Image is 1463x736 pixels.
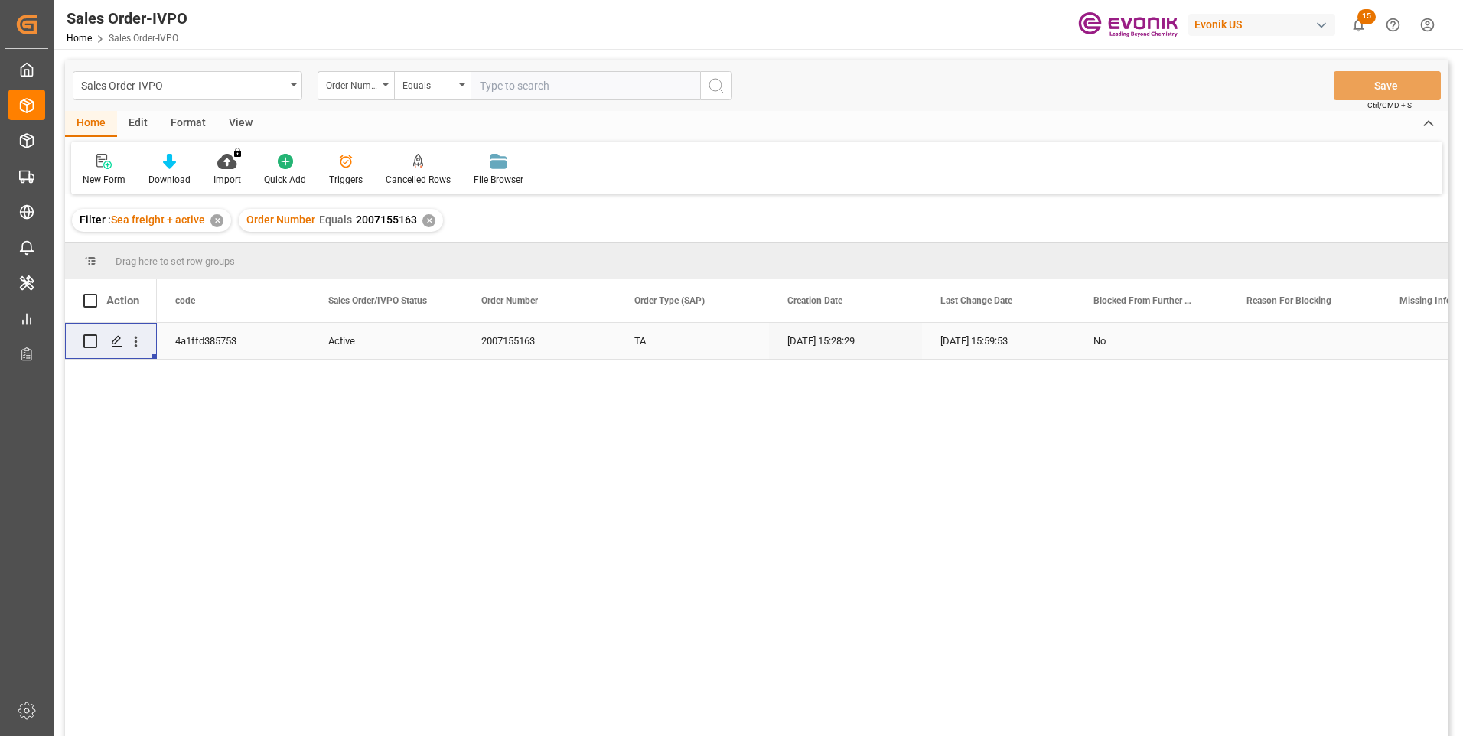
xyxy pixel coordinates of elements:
[65,111,117,137] div: Home
[787,295,842,306] span: Creation Date
[159,111,217,137] div: Format
[264,173,306,187] div: Quick Add
[73,71,302,100] button: open menu
[1367,99,1412,111] span: Ctrl/CMD + S
[81,75,285,94] div: Sales Order-IVPO
[116,256,235,267] span: Drag here to set row groups
[1376,8,1410,42] button: Help Center
[1334,71,1441,100] button: Save
[175,295,195,306] span: code
[634,295,705,306] span: Order Type (SAP)
[422,214,435,227] div: ✕
[217,111,264,137] div: View
[106,294,139,308] div: Action
[326,75,378,93] div: Order Number
[471,71,700,100] input: Type to search
[111,213,205,226] span: Sea freight + active
[1341,8,1376,42] button: show 15 new notifications
[318,71,394,100] button: open menu
[386,173,451,187] div: Cancelled Rows
[329,173,363,187] div: Triggers
[67,33,92,44] a: Home
[1093,324,1210,359] div: No
[210,214,223,227] div: ✕
[328,324,445,359] div: Active
[1093,295,1196,306] span: Blocked From Further Processing
[1078,11,1178,38] img: Evonik-brand-mark-Deep-Purple-RGB.jpeg_1700498283.jpeg
[1188,10,1341,39] button: Evonik US
[922,323,1075,359] div: [DATE] 15:59:53
[65,323,157,360] div: Press SPACE to select this row.
[157,323,310,359] div: 4a1ffd385753
[940,295,1012,306] span: Last Change Date
[80,213,111,226] span: Filter :
[700,71,732,100] button: search button
[394,71,471,100] button: open menu
[246,213,315,226] span: Order Number
[1357,9,1376,24] span: 15
[769,323,922,359] div: [DATE] 15:28:29
[1246,295,1331,306] span: Reason For Blocking
[616,323,769,359] div: TA
[402,75,455,93] div: Equals
[67,7,187,30] div: Sales Order-IVPO
[474,173,523,187] div: File Browser
[481,295,538,306] span: Order Number
[148,173,191,187] div: Download
[117,111,159,137] div: Edit
[319,213,352,226] span: Equals
[83,173,125,187] div: New Form
[463,323,616,359] div: 2007155163
[328,295,427,306] span: Sales Order/IVPO Status
[1188,14,1335,36] div: Evonik US
[356,213,417,226] span: 2007155163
